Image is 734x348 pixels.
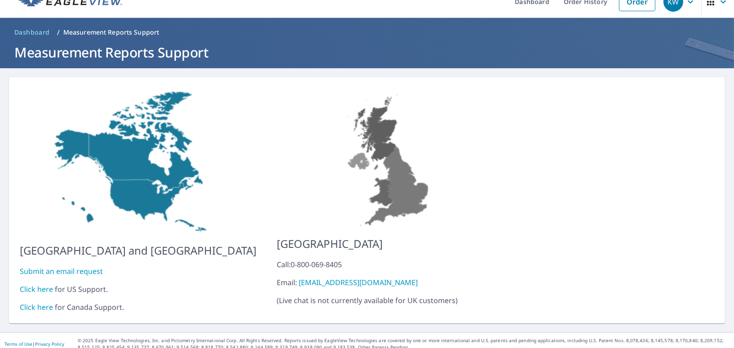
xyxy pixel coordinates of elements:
nav: breadcrumb [11,25,723,40]
li: / [57,27,60,38]
a: Click here [20,302,53,312]
div: Email: [277,277,503,288]
h1: Measurement Reports Support [11,43,723,62]
a: Dashboard [11,25,53,40]
img: US-MAP [20,88,256,235]
p: Measurement Reports Support [63,28,159,37]
p: [GEOGRAPHIC_DATA] [277,236,503,252]
a: Terms of Use [4,341,32,347]
p: ( Live chat is not currently available for UK customers ) [277,259,503,306]
span: Dashboard [14,28,50,37]
img: US-MAP [277,88,503,229]
a: [EMAIL_ADDRESS][DOMAIN_NAME] [299,278,418,287]
div: Call: 0-800-069-8405 [277,259,503,270]
div: for Canada Support. [20,302,256,313]
div: for US Support. [20,284,256,295]
a: Privacy Policy [35,341,64,347]
a: Submit an email request [20,266,103,276]
p: [GEOGRAPHIC_DATA] and [GEOGRAPHIC_DATA] [20,242,256,259]
p: | [4,341,64,347]
a: Click here [20,284,53,294]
